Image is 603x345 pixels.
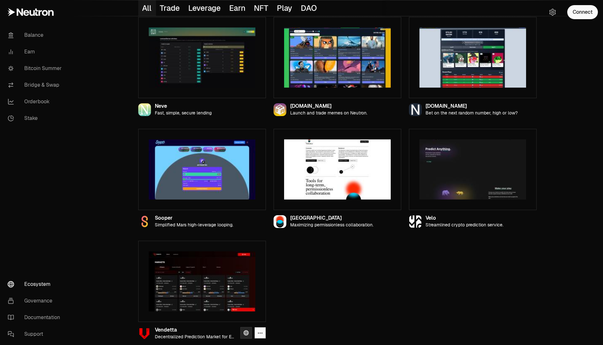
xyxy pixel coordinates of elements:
button: Play [273,0,297,16]
p: Bet on the next random number, high or low? [426,110,518,116]
button: Trade [156,0,184,16]
img: Neve preview image [149,27,255,88]
div: Neve [155,104,212,109]
a: Bitcoin Summer [3,60,69,77]
img: Sooper Logo [138,215,151,228]
button: Earn [225,0,250,16]
img: Valence preview image [284,139,391,200]
button: All [138,0,156,16]
a: Documentation [3,309,69,326]
a: Stake [3,110,69,127]
p: Decentralized Prediction Market for Esports. [155,334,235,340]
button: Leverage [184,0,225,16]
div: Velo [426,216,503,221]
p: Launch and trade memes on Neutron. [290,110,367,116]
a: Earn [3,43,69,60]
img: Sooper preview image [149,139,255,200]
div: [DOMAIN_NAME] [426,104,518,109]
img: Vendetta preview image [149,251,255,311]
p: Maximizing permissionless collaboration. [290,222,373,228]
p: Fast, simple, secure lending [155,110,212,116]
button: NFT [250,0,273,16]
a: Ecosystem [3,276,69,293]
div: Sooper [155,216,233,221]
a: Bridge & Swap [3,77,69,93]
p: Streamlined crypto prediction service. [426,222,503,228]
div: [GEOGRAPHIC_DATA] [290,216,373,221]
div: Vendetta [155,327,235,333]
img: Velo preview image [419,139,526,200]
a: Orderbook [3,93,69,110]
img: NFA.zone preview image [284,27,391,88]
a: Balance [3,27,69,43]
div: [DOMAIN_NAME] [290,104,367,109]
img: NGMI.zone preview image [419,27,526,88]
p: Simplified Mars high-leverage looping. [155,222,233,228]
a: Governance [3,293,69,309]
button: DAO [297,0,321,16]
button: Connect [567,5,598,19]
a: Support [3,326,69,342]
